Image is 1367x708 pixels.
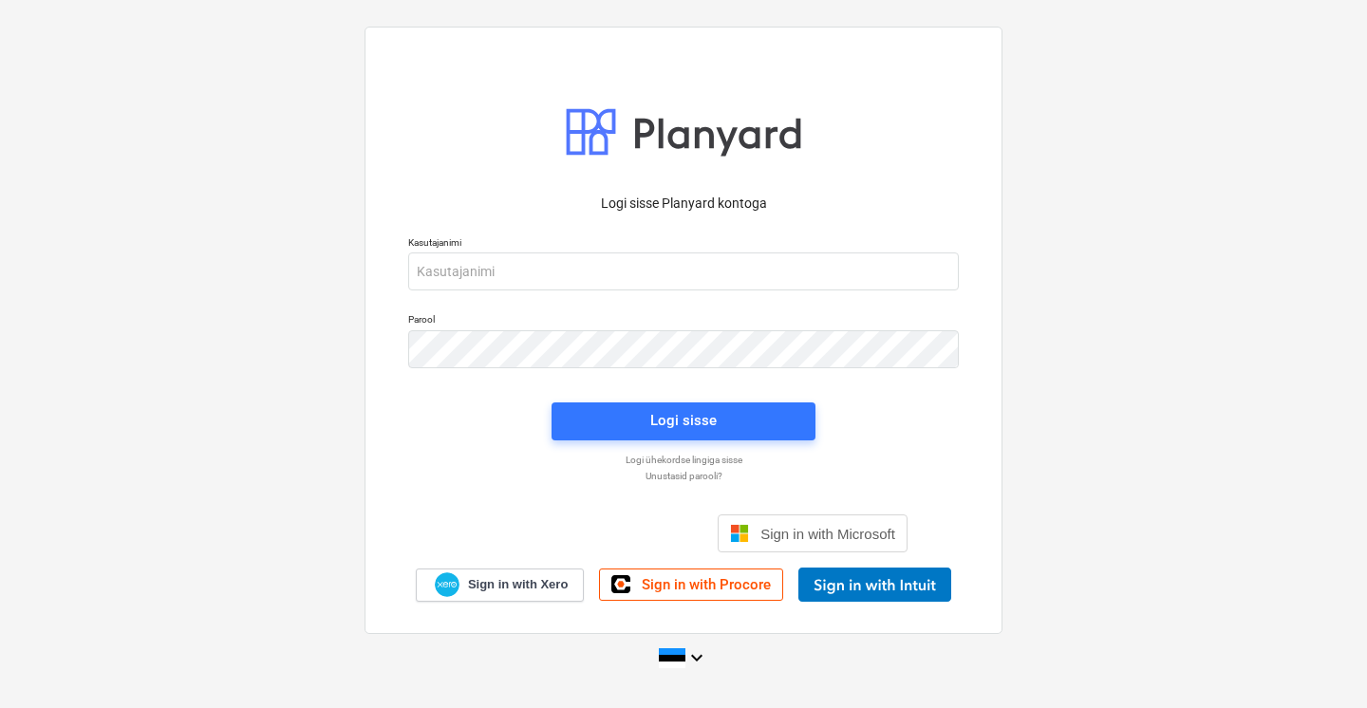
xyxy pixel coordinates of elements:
a: Sign in with Xero [416,568,585,602]
span: Sign in with Procore [642,576,771,593]
p: Logi sisse Planyard kontoga [408,194,959,214]
a: Unustasid parooli? [399,470,968,482]
img: Xero logo [435,572,459,598]
span: Sign in with Xero [468,576,568,593]
a: Logi ühekordse lingiga sisse [399,454,968,466]
p: Kasutajanimi [408,236,959,252]
a: Sign in with Procore [599,568,783,601]
p: Parool [408,313,959,329]
div: Logi sisse Google’i kontoga. Avaneb uuel vahelehel [459,512,702,554]
img: Microsoft logo [730,524,749,543]
iframe: Sisselogimine Google'i nupu abil [450,512,712,554]
input: Kasutajanimi [408,252,959,290]
div: Logi sisse [650,408,717,433]
button: Logi sisse [552,402,815,440]
i: keyboard_arrow_down [685,646,708,669]
span: Sign in with Microsoft [760,526,895,542]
